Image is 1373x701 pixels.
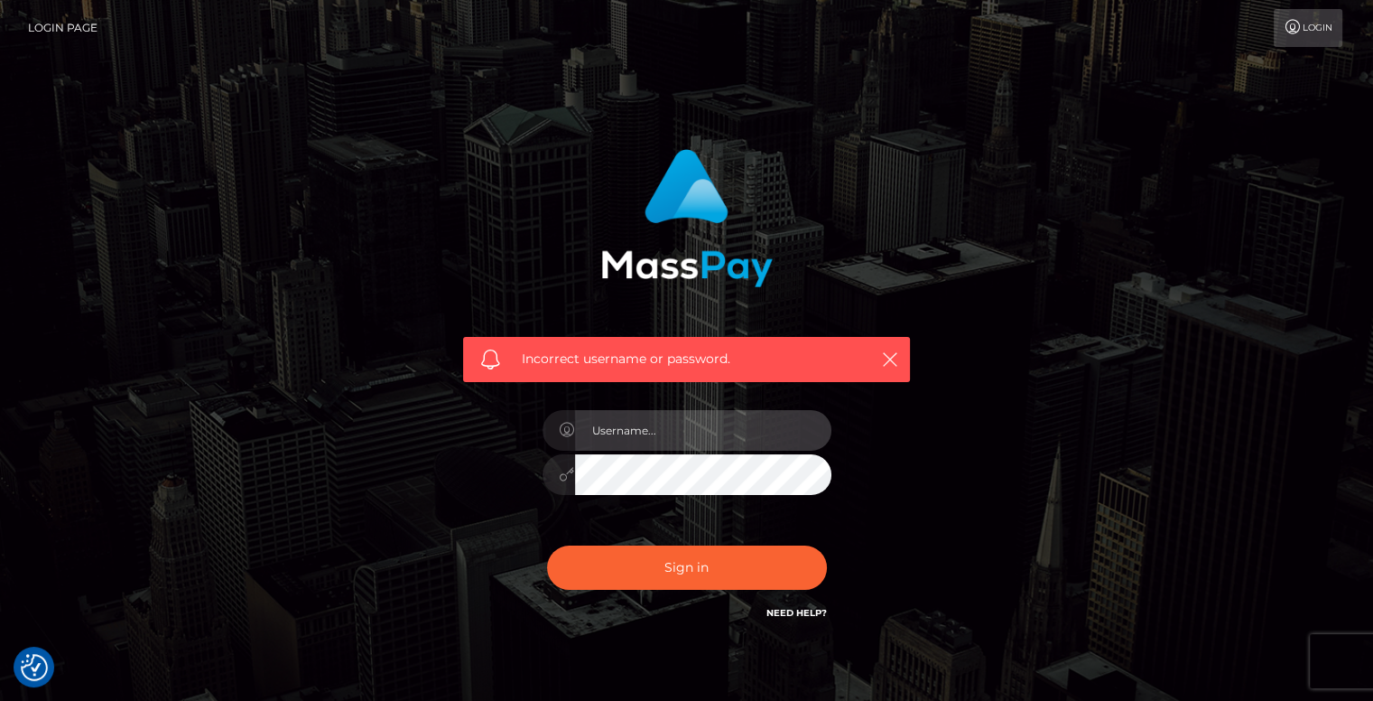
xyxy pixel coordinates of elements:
img: Revisit consent button [21,654,48,681]
span: Incorrect username or password. [522,350,851,369]
a: Login [1274,9,1342,47]
img: MassPay Login [601,149,773,287]
input: Username... [575,410,831,451]
button: Consent Preferences [21,654,48,681]
button: Sign in [547,546,827,590]
a: Need Help? [766,607,827,619]
a: Login Page [28,9,97,47]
